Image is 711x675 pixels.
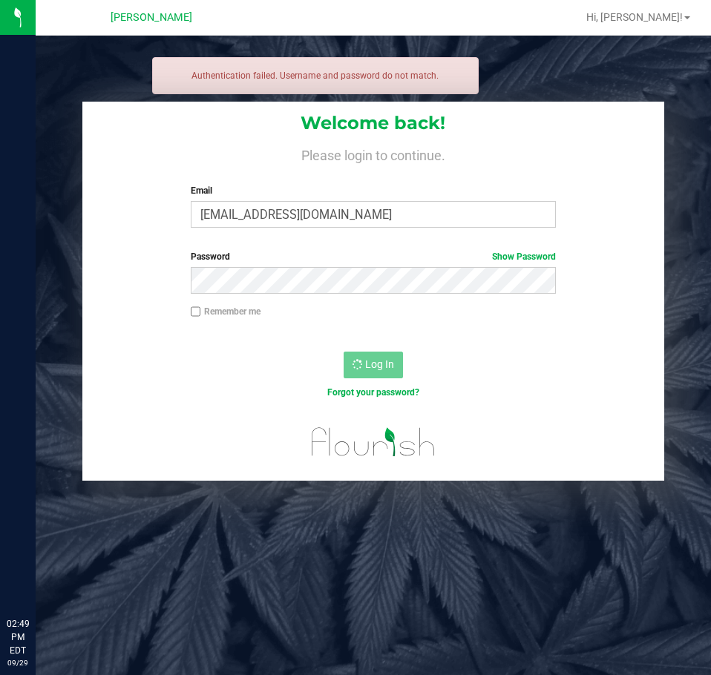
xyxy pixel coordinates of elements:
span: Password [191,251,230,262]
label: Remember me [191,305,261,318]
img: flourish_logo.svg [301,415,446,469]
div: Authentication failed. Username and password do not match. [152,57,479,94]
input: Remember me [191,306,201,317]
button: Log In [344,352,403,378]
h4: Please login to continue. [82,145,664,163]
h1: Welcome back! [82,113,664,133]
a: Show Password [492,251,556,262]
label: Email [191,184,556,197]
span: Log In [365,358,394,370]
span: Hi, [PERSON_NAME]! [586,11,683,23]
span: [PERSON_NAME] [111,11,192,24]
p: 02:49 PM EDT [7,617,29,657]
p: 09/29 [7,657,29,668]
a: Forgot your password? [327,387,419,398]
